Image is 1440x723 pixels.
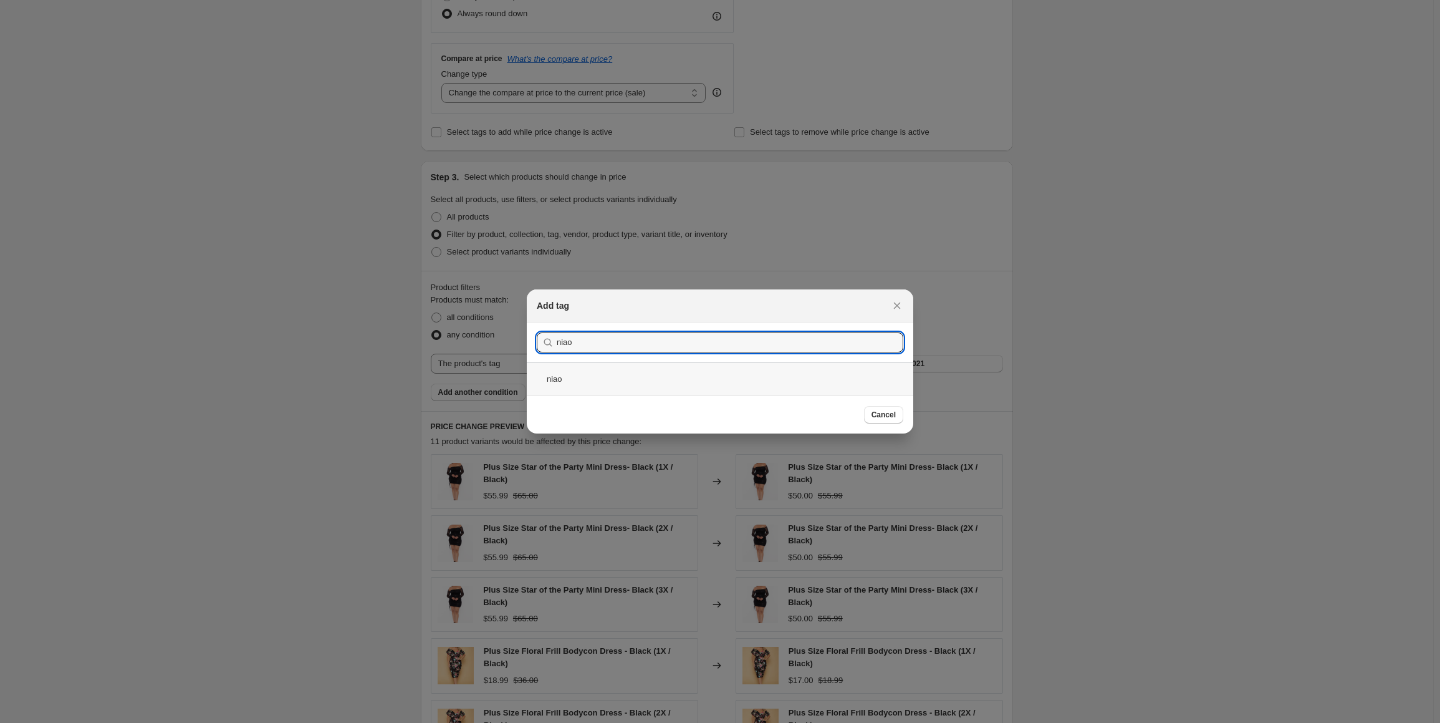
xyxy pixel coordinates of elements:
button: Cancel [864,406,903,424]
input: Search tags [557,332,903,352]
span: Cancel [871,410,896,420]
h2: Add tag [537,299,569,312]
button: Close [888,297,906,314]
div: niao [527,362,913,395]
